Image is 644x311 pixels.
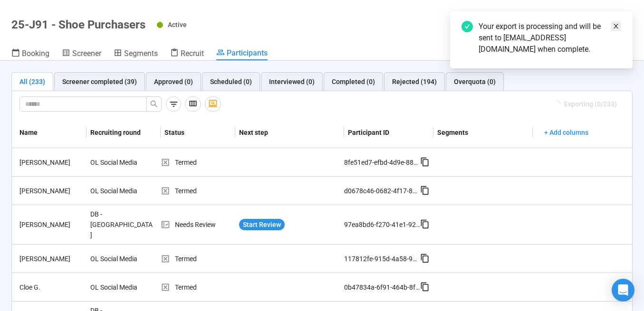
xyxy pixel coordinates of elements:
div: Needs Review [161,219,235,230]
div: OL Social Media [87,250,158,268]
th: Participant ID [344,117,433,148]
button: Start Review [239,219,285,230]
div: d0678c46-0682-4f17-846b-159832f8a2cb [344,186,420,196]
span: + Add columns [544,127,588,138]
div: Termed [161,282,235,292]
span: check-circle [461,21,473,32]
div: [PERSON_NAME] [16,186,87,196]
div: OL Social Media [87,182,158,200]
th: Status [161,117,235,148]
div: 8fe51ed7-efbd-4d9e-887b-16989840ecc4 [344,157,420,168]
button: Exporting (0/233) [546,96,625,112]
th: Next step [235,117,345,148]
div: Your export is processing and will be sent to [EMAIL_ADDRESS][DOMAIN_NAME] when complete. [479,21,621,55]
div: Scheduled (0) [210,76,252,87]
a: Participants [216,48,268,60]
th: Name [12,117,87,148]
div: Rejected (194) [392,76,437,87]
div: Cloe G. [16,282,87,292]
div: Termed [161,186,235,196]
span: Active [168,21,187,28]
span: close [613,23,619,29]
div: All (233) [19,76,45,87]
div: 0b47834a-6f91-464b-8fb5-dcdb2896fa75 [344,282,420,292]
div: [PERSON_NAME] [16,219,87,230]
span: Recruit [181,49,204,58]
span: Exporting (0/233) [564,99,617,109]
span: Segments [124,49,158,58]
a: Screener [62,48,101,60]
span: Screener [72,49,101,58]
div: OL Social Media [87,153,158,171]
div: Interviewed (0) [269,76,315,87]
button: search [146,96,162,112]
span: Participants [227,48,268,57]
a: Booking [11,48,49,60]
th: Recruiting round [87,117,161,148]
div: OL Social Media [87,278,158,296]
div: [PERSON_NAME] [16,254,87,264]
div: 117812fe-915d-4a58-90e6-28f3f900a593 [344,254,420,264]
button: + Add columns [537,125,596,140]
div: [PERSON_NAME] [16,157,87,168]
span: loading [553,100,561,108]
div: Screener completed (39) [62,76,137,87]
div: Approved (0) [154,76,193,87]
span: search [150,100,158,108]
th: Segments [433,117,533,148]
h1: 25-J91 - Shoe Purchasers [11,18,145,31]
div: Termed [161,254,235,264]
span: Start Review [243,219,281,230]
div: DB - [GEOGRAPHIC_DATA] [87,205,158,244]
span: Booking [22,49,49,58]
a: Segments [114,48,158,60]
div: Termed [161,157,235,168]
div: Open Intercom Messenger [612,279,634,302]
a: Recruit [170,48,204,60]
div: 97ea8bd6-f270-41e1-9222-727df90d71fd [344,219,420,230]
div: Overquota (0) [454,76,496,87]
div: Completed (0) [332,76,375,87]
